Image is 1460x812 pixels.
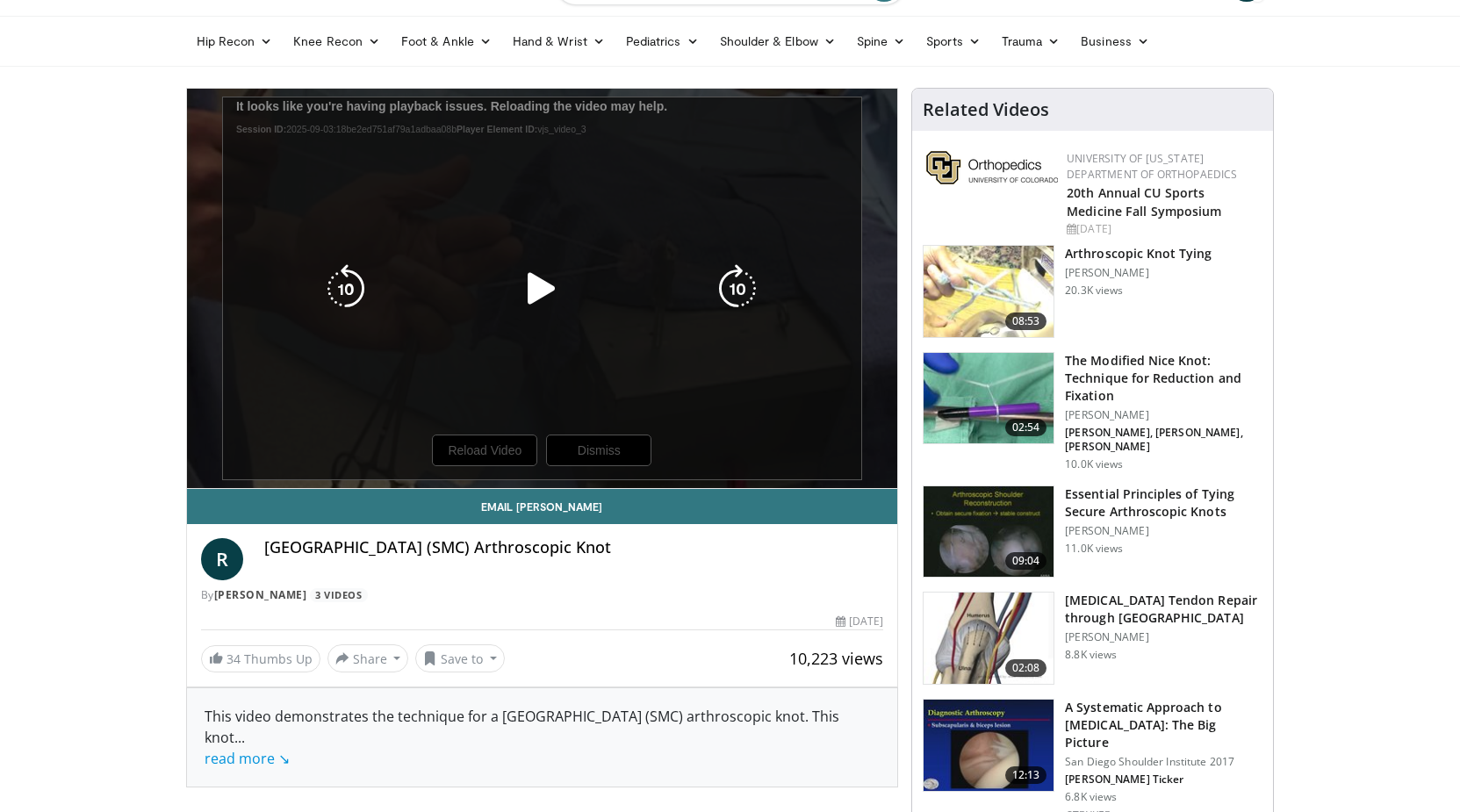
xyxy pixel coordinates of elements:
[924,593,1054,684] img: PE3O6Z9ojHeNSk7H4xMDoxOjA4MTsiGN.150x105_q85_crop-smart_upscale.jpg
[1067,221,1259,237] div: [DATE]
[186,24,284,59] a: Hip Recon
[1065,542,1123,556] p: 11.0K views
[201,538,243,580] a: R
[923,699,1262,804] a: 12:13 A Systematic Approach to [MEDICAL_DATA]: The Big Picture San Diego Shoulder Institute 2017 ...
[924,700,1054,791] img: c8f52776-22f8-451d-b056-c6ef289fa353.150x105_q85_crop-smart_upscale.jpg
[923,592,1262,685] a: 02:08 [MEDICAL_DATA] Tendon Repair through [GEOGRAPHIC_DATA] [PERSON_NAME] 8.8K views
[1065,699,1262,751] h3: A Systematic Approach to [MEDICAL_DATA]: The Big Picture
[201,587,884,603] div: By
[1005,659,1047,677] span: 02:08
[1065,648,1117,662] p: 8.8K views
[310,588,368,603] a: 3 Videos
[1005,419,1047,436] span: 02:54
[214,587,307,602] a: [PERSON_NAME]
[1065,284,1123,298] p: 20.3K views
[1065,408,1262,422] p: [PERSON_NAME]
[846,24,916,59] a: Spine
[1065,755,1262,769] p: San Diego Shoulder Institute 2017
[991,24,1071,59] a: Trauma
[227,650,241,667] span: 34
[187,489,898,524] a: Email [PERSON_NAME]
[924,353,1054,444] img: 71e9907d-6412-4a75-bd64-44731d8bf45c.150x105_q85_crop-smart_upscale.jpg
[187,89,898,489] video-js: Video Player
[1070,24,1160,59] a: Business
[1005,766,1047,784] span: 12:13
[1005,313,1047,330] span: 08:53
[283,24,391,59] a: Knee Recon
[1067,151,1237,182] a: University of [US_STATE] Department of Orthopaedics
[502,24,615,59] a: Hand & Wrist
[1065,592,1262,627] h3: [MEDICAL_DATA] Tendon Repair through [GEOGRAPHIC_DATA]
[205,706,881,769] div: This video demonstrates the technique for a [GEOGRAPHIC_DATA] (SMC) arthroscopic knot. This knot
[923,245,1262,338] a: 08:53 Arthroscopic Knot Tying [PERSON_NAME] 20.3K views
[1065,630,1262,644] p: [PERSON_NAME]
[201,645,320,672] a: 34 Thumbs Up
[615,24,709,59] a: Pediatrics
[205,749,290,768] a: read more ↘
[415,644,505,672] button: Save to
[1065,485,1262,521] h3: Essential Principles of Tying Secure Arthroscopic Knots
[1065,352,1262,405] h3: The Modified Nice Knot: Technique for Reduction and Fixation
[1065,457,1123,471] p: 10.0K views
[923,352,1262,471] a: 02:54 The Modified Nice Knot: Technique for Reduction and Fixation [PERSON_NAME] [PERSON_NAME], [...
[205,728,290,768] span: ...
[924,486,1054,578] img: 12061_3.png.150x105_q85_crop-smart_upscale.jpg
[924,246,1054,337] img: 286858_0000_1.png.150x105_q85_crop-smart_upscale.jpg
[1005,552,1047,570] span: 09:04
[1065,245,1212,262] h3: Arthroscopic Knot Tying
[836,614,883,629] div: [DATE]
[916,24,991,59] a: Sports
[923,99,1049,120] h4: Related Videos
[923,485,1262,578] a: 09:04 Essential Principles of Tying Secure Arthroscopic Knots [PERSON_NAME] 11.0K views
[709,24,846,59] a: Shoulder & Elbow
[1065,524,1262,538] p: [PERSON_NAME]
[789,648,883,669] span: 10,223 views
[1065,790,1117,804] p: 6.8K views
[1067,184,1221,219] a: 20th Annual CU Sports Medicine Fall Symposium
[1065,426,1262,454] p: [PERSON_NAME], [PERSON_NAME], [PERSON_NAME]
[1065,772,1262,787] p: [PERSON_NAME] Ticker
[926,151,1058,184] img: 355603a8-37da-49b6-856f-e00d7e9307d3.png.150x105_q85_autocrop_double_scale_upscale_version-0.2.png
[1065,266,1212,280] p: [PERSON_NAME]
[391,24,502,59] a: Foot & Ankle
[327,644,409,672] button: Share
[264,538,884,557] h4: [GEOGRAPHIC_DATA] (SMC) Arthroscopic Knot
